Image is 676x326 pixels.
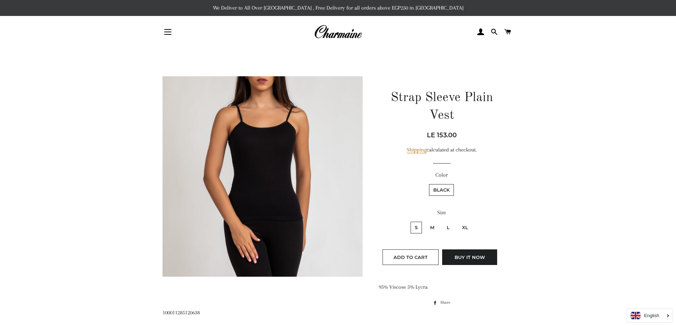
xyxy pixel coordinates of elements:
[442,249,497,265] button: Buy it now
[411,222,422,233] label: S
[427,131,457,139] span: LE 153.00
[379,208,505,217] label: Size
[440,299,454,306] span: Share
[644,313,659,318] i: English
[443,222,454,233] label: L
[426,222,439,233] label: M
[379,89,505,125] h1: Strap Sleeve Plain Vest
[379,145,505,154] div: calculated at checkout.
[631,312,669,319] a: English
[379,171,505,179] label: Color
[314,24,362,40] img: Charmaine Egypt
[383,249,439,265] button: Add to Cart
[458,222,472,233] label: XL
[163,76,363,277] img: Strap Sleeve Plain Vest
[394,254,428,260] span: Add to Cart
[379,283,505,292] p: 95% Viscose 5% Lycra
[429,184,454,196] label: Black
[163,309,200,316] span: 100011285120638
[407,147,427,153] a: Shipping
